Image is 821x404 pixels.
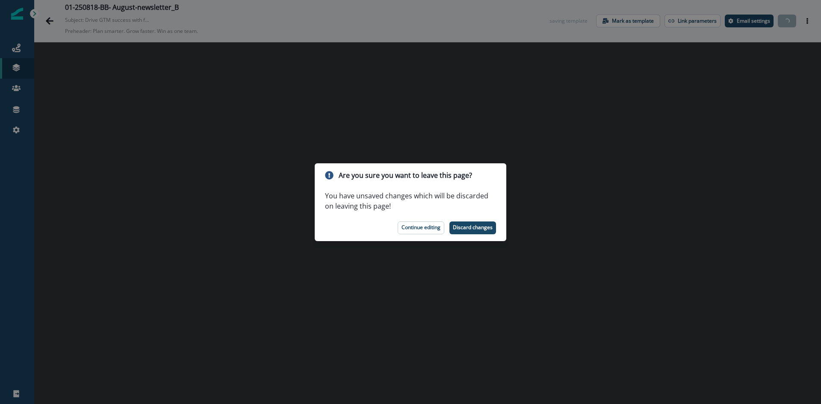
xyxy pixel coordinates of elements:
[449,221,496,234] button: Discard changes
[339,170,472,180] p: Are you sure you want to leave this page?
[398,221,444,234] button: Continue editing
[325,191,496,211] p: You have unsaved changes which will be discarded on leaving this page!
[402,224,440,230] p: Continue editing
[453,224,493,230] p: Discard changes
